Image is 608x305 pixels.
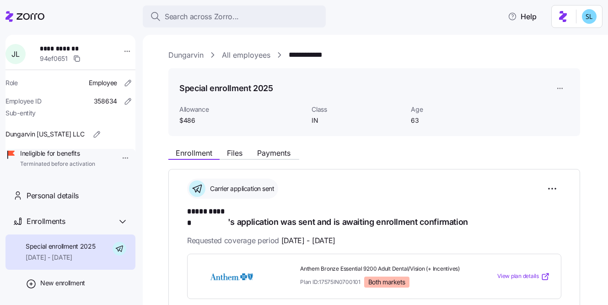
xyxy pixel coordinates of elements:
span: Dungarvin [US_STATE] LLC [5,130,84,139]
span: [DATE] - [DATE] [26,253,96,262]
span: Role [5,78,18,87]
span: Terminated before activation [20,160,95,168]
button: Search across Zorro... [143,5,326,27]
a: Dungarvin [168,49,204,61]
span: Ineligible for benefits [20,149,95,158]
span: Search across Zorro... [165,11,239,22]
h1: Special enrollment 2025 [179,82,273,94]
span: Carrier application sent [207,184,274,193]
span: 94ef0651 [40,54,68,63]
span: Payments [257,149,291,157]
span: Personal details [27,190,79,202]
h1: 's application was sent and is awaiting enrollment confirmation [187,206,561,228]
span: Special enrollment 2025 [26,242,96,251]
a: All employees [222,49,270,61]
span: Both markets [368,278,405,286]
span: Enrollment [176,149,212,157]
span: Employee [89,78,117,87]
span: IN [312,116,404,125]
img: 7c620d928e46699fcfb78cede4daf1d1 [582,9,597,24]
span: View plan details [497,272,539,281]
span: Age [411,105,503,114]
span: Class [312,105,404,114]
span: Requested coverage period [187,235,335,246]
span: Plan ID: 17575IN0700101 [300,278,360,286]
span: 63 [411,116,503,125]
button: Help [500,7,544,26]
span: [DATE] - [DATE] [281,235,335,246]
a: View plan details [497,272,550,281]
span: Allowance [179,105,304,114]
span: Enrollments [27,216,65,227]
span: New enrollment [40,278,85,288]
span: 358634 [94,97,117,106]
span: Sub-entity [5,109,36,118]
span: Help [508,11,537,22]
span: J L [11,50,19,58]
img: Anthem [199,266,264,287]
span: Files [227,149,242,157]
span: Anthem Bronze Essential 9200 Adult Dental/Vision (+ Incentives) [300,265,460,273]
span: $486 [179,116,304,125]
span: Employee ID [5,97,42,106]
